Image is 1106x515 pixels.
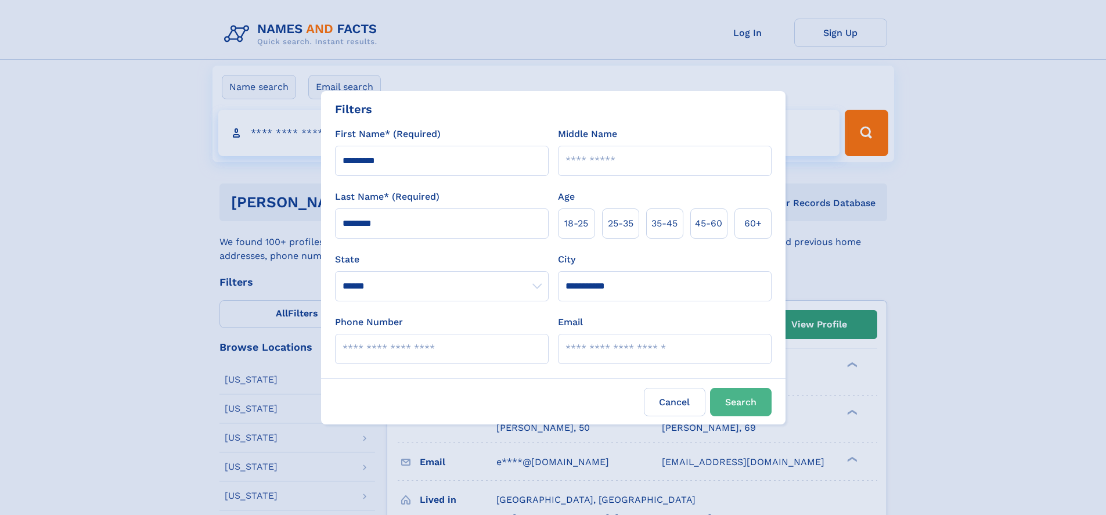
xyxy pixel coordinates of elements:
[335,253,549,266] label: State
[651,217,678,231] span: 35‑45
[564,217,588,231] span: 18‑25
[558,315,583,329] label: Email
[335,315,403,329] label: Phone Number
[695,217,722,231] span: 45‑60
[710,388,772,416] button: Search
[608,217,633,231] span: 25‑35
[335,100,372,118] div: Filters
[335,127,441,141] label: First Name* (Required)
[558,127,617,141] label: Middle Name
[644,388,705,416] label: Cancel
[335,190,439,204] label: Last Name* (Required)
[558,253,575,266] label: City
[558,190,575,204] label: Age
[744,217,762,231] span: 60+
